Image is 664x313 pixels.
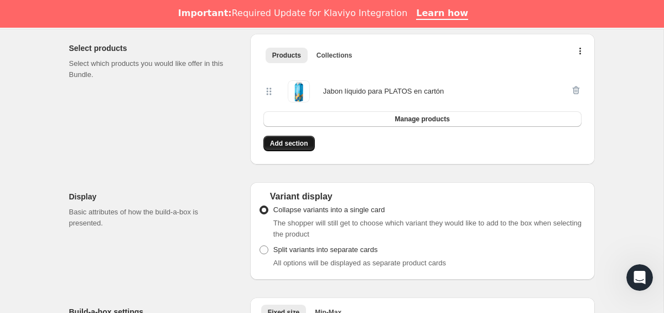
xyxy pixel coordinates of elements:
span: Products [272,51,301,60]
iframe: Intercom live chat [626,264,653,291]
a: Learn how [416,8,468,20]
h2: Select products [69,43,232,54]
div: Variant display [259,191,586,202]
span: Collapse variants into a single card [273,206,385,214]
span: Manage products [395,115,449,124]
span: Collections [317,51,352,60]
span: Split variants into separate cards [273,245,378,254]
div: Jabon líquido para PLATOS en cartón [323,86,444,97]
p: Basic attributes of how the build-a-box is presented. [69,207,232,229]
div: Required Update for Klaviyo Integration [178,8,407,19]
span: The shopper will still get to choose which variant they would like to add to the box when selecti... [273,219,582,238]
button: Add section [263,136,315,151]
img: Jabon líquido para PLATOS en cartón [288,80,310,102]
b: Important: [178,8,232,18]
button: Manage products [263,111,582,127]
h2: Display [69,191,232,202]
span: Add section [270,139,308,148]
p: Select which products you would like offer in this Bundle. [69,58,232,80]
span: All options will be displayed as separate product cards [273,259,446,267]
